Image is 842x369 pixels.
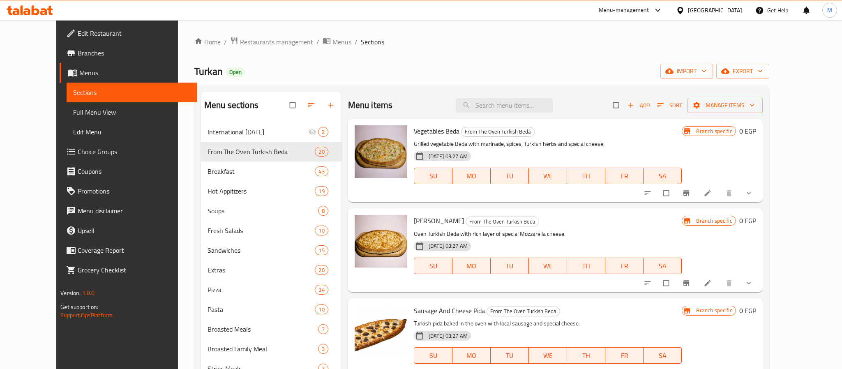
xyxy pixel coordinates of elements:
[318,127,328,137] div: items
[208,186,315,196] span: Hot Appitizers
[693,127,735,135] span: Branch specific
[226,67,245,77] div: Open
[60,260,197,280] a: Grocery Checklist
[739,215,756,226] h6: 0 EGP
[208,304,315,314] span: Pasta
[318,207,328,215] span: 8
[315,286,328,294] span: 34
[67,83,197,102] a: Sections
[461,127,535,137] div: From The Oven Turkish Beda
[355,215,407,268] img: Margherita Beda
[208,127,308,137] div: International Potato Day
[315,186,328,196] div: items
[323,37,351,47] a: Menus
[688,6,742,15] div: [GEOGRAPHIC_DATA]
[452,258,491,274] button: MO
[78,147,190,157] span: Choice Groups
[647,350,678,362] span: SA
[315,147,328,157] div: items
[60,181,197,201] a: Promotions
[208,206,318,216] span: Soups
[60,221,197,240] a: Upsell
[60,288,81,298] span: Version:
[655,99,684,112] button: Sort
[201,201,341,221] div: Soups8
[745,279,753,287] svg: Show Choices
[456,350,487,362] span: MO
[194,37,221,47] a: Home
[414,139,682,149] p: Grilled vegetable Beda with marinade, spices, Turkish herbs and special cheese.
[315,285,328,295] div: items
[494,350,526,362] span: TU
[418,260,449,272] span: SU
[60,43,197,63] a: Branches
[647,260,678,272] span: SA
[647,170,678,182] span: SA
[466,217,539,226] span: From The Oven Turkish Beda
[355,37,358,47] li: /
[316,37,319,47] li: /
[60,142,197,161] a: Choice Groups
[529,347,567,364] button: WE
[355,125,407,178] img: Vegetables Beda
[567,347,605,364] button: TH
[67,122,197,142] a: Edit Menu
[716,64,769,79] button: export
[414,125,459,137] span: Vegetables Beda
[739,125,756,137] h6: 0 EGP
[657,101,682,110] span: Sort
[194,37,769,47] nav: breadcrumb
[194,62,223,81] span: Turkan
[745,189,753,197] svg: Show Choices
[230,37,313,47] a: Restaurants management
[315,304,328,314] div: items
[201,319,341,339] div: Broasted Meals7
[78,245,190,255] span: Coverage Report
[78,186,190,196] span: Promotions
[461,127,534,136] span: From The Oven Turkish Beda
[73,88,190,97] span: Sections
[652,99,687,112] span: Sort items
[667,66,706,76] span: import
[414,304,485,317] span: Sausage And Cheese Pida
[60,310,113,321] a: Support.OpsPlatform
[240,37,313,47] span: Restaurants management
[361,37,384,47] span: Sections
[627,101,650,110] span: Add
[60,302,98,312] span: Get support on:
[315,187,328,195] span: 19
[608,97,625,113] span: Select section
[315,148,328,156] span: 20
[332,37,351,47] span: Menus
[201,280,341,300] div: Pizza34
[201,221,341,240] div: Fresh Salads10
[208,166,315,176] div: Breakfast
[78,265,190,275] span: Grocery Checklist
[567,258,605,274] button: TH
[208,285,315,295] span: Pizza
[208,324,318,334] span: Broasted Meals
[208,344,318,354] span: Broasted Family Meal
[201,240,341,260] div: Sandwiches15
[82,288,95,298] span: 1.0.0
[609,170,640,182] span: FR
[625,99,652,112] span: Add item
[315,168,328,175] span: 43
[494,260,526,272] span: TU
[355,305,407,357] img: Sausage And Cheese Pida
[201,339,341,359] div: Broasted Family Meal3
[687,98,763,113] button: Manage items
[201,142,341,161] div: From The Oven Turkish Beda20
[425,242,471,250] span: [DATE] 03:27 AM
[302,96,322,114] span: Sort sections
[694,100,756,111] span: Manage items
[414,168,452,184] button: SU
[226,69,245,76] span: Open
[720,184,740,202] button: delete
[487,307,560,316] span: From The Oven Turkish Beda
[201,122,341,142] div: International [DATE]2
